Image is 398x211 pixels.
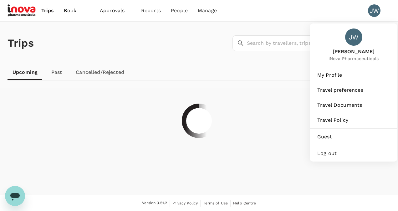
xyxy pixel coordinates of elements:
[100,7,131,14] span: Approvals
[43,65,71,80] a: Past
[142,200,167,206] span: Version 3.51.2
[329,48,379,55] span: [PERSON_NAME]
[8,65,43,80] a: Upcoming
[203,200,228,207] a: Terms of Use
[233,200,256,207] a: Help Centre
[141,7,161,14] span: Reports
[8,22,34,65] h1: Trips
[329,55,379,62] span: iNova Pharmaceuticals
[317,116,390,124] span: Travel Policy
[312,130,395,144] a: Guest
[317,86,390,94] span: Travel preferences
[345,28,362,46] div: JW
[8,4,36,18] img: iNova Pharmaceuticals
[233,201,256,205] span: Help Centre
[41,7,54,14] span: Trips
[247,35,390,51] input: Search by travellers, trips, or destination, label, team
[172,201,198,205] span: Privacy Policy
[5,186,25,206] iframe: Button to launch messaging window
[312,113,395,127] a: Travel Policy
[198,7,217,14] span: Manage
[172,200,198,207] a: Privacy Policy
[317,150,390,157] span: Log out
[312,147,395,160] div: Log out
[317,133,390,141] span: Guest
[312,83,395,97] a: Travel preferences
[317,71,390,79] span: My Profile
[64,7,76,14] span: Book
[71,65,129,80] a: Cancelled/Rejected
[317,101,390,109] span: Travel Documents
[368,4,380,17] div: JW
[171,7,188,14] span: People
[312,68,395,82] a: My Profile
[312,98,395,112] a: Travel Documents
[203,201,228,205] span: Terms of Use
